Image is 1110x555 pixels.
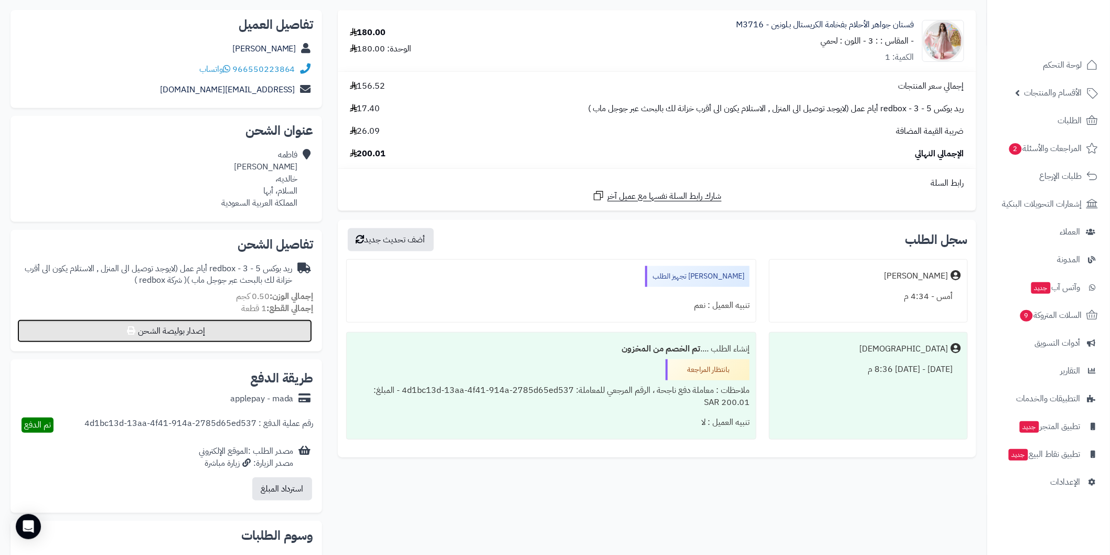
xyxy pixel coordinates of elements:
[1039,8,1100,30] img: logo-2.png
[1051,475,1081,489] span: الإعدادات
[1008,447,1081,462] span: تطبيق نقاط البيع
[994,386,1104,411] a: التطبيقات والخدمات
[353,412,750,433] div: تنبيه العميل : لا
[915,148,964,160] span: الإجمالي النهائي
[622,343,700,355] b: تم الخصم من المخزون
[666,359,750,380] div: بانتظار المراجعة
[860,343,948,355] div: [DEMOGRAPHIC_DATA]
[776,359,961,380] div: [DATE] - [DATE] 8:36 م
[994,303,1104,328] a: السلات المتروكة9
[342,177,972,189] div: رابط السلة
[19,529,314,542] h2: وسوم الطلبات
[19,238,314,251] h2: تفاصيل الشحن
[350,43,412,55] div: الوحدة: 180.00
[994,191,1104,217] a: إشعارات التحويلات البنكية
[994,275,1104,300] a: وآتس آبجديد
[232,42,296,55] a: [PERSON_NAME]
[645,266,750,287] div: [PERSON_NAME] تجهيز الطلب
[994,52,1104,78] a: لوحة التحكم
[1020,421,1039,433] span: جديد
[1031,282,1051,294] span: جديد
[905,233,968,246] h3: سجل الطلب
[353,380,750,413] div: ملاحظات : معاملة دفع ناجحة ، الرقم المرجعي للمعاملة: 4d1bc13d-13aa-4f41-914a-2785d65ed537 - المبل...
[923,20,964,62] img: 1748092100-IMG_4850-90x90.jpeg
[16,514,41,539] div: Open Intercom Messenger
[84,418,314,433] div: رقم عملية الدفع : 4d1bc13d-13aa-4f41-914a-2785d65ed537
[17,319,312,343] button: إصدار بوليصة الشحن
[24,419,51,431] span: تم الدفع
[1009,143,1022,155] span: 2
[1017,391,1081,406] span: التطبيقات والخدمات
[994,358,1104,383] a: التقارير
[236,290,314,303] small: 0.50 كجم
[350,103,380,115] span: 17.40
[899,80,964,92] span: إجمالي سعر المنتجات
[1058,252,1081,267] span: المدونة
[896,125,964,137] span: ضريبة القيمة المضافة
[1043,58,1082,72] span: لوحة التحكم
[1058,113,1082,128] span: الطلبات
[994,219,1104,244] a: العملاء
[1040,169,1082,184] span: طلبات الإرجاع
[884,270,948,282] div: [PERSON_NAME]
[232,63,295,76] a: 966550223864
[607,190,722,202] span: شارك رابط السلة نفسها مع عميل آخر
[134,274,187,286] span: ( شركة redbox )
[994,108,1104,133] a: الطلبات
[221,149,298,209] div: فاطمه [PERSON_NAME] خالديه، السلام، أبها المملكة العربية السعودية
[776,286,961,307] div: أمس - 4:34 م
[736,19,914,31] a: فستان جواهر الأحلام بفخامة الكريستال بـلونين - M3716
[350,125,380,137] span: 26.09
[1061,364,1081,378] span: التقارير
[1009,449,1028,461] span: جديد
[994,414,1104,439] a: تطبيق المتجرجديد
[353,339,750,359] div: إنشاء الطلب ....
[1024,86,1082,100] span: الأقسام والمنتجات
[994,164,1104,189] a: طلبات الإرجاع
[994,442,1104,467] a: تطبيق نقاط البيعجديد
[350,148,386,160] span: 200.01
[353,295,750,316] div: تنبيه العميل : نعم
[241,302,314,315] small: 1 قطعة
[199,445,294,469] div: مصدر الطلب :الموقع الإلكتروني
[588,103,964,115] span: ريد بوكس redbox - 3 - 5 أيام عمل (لايوجد توصيل الى المنزل , الاستلام يكون الى أقرب خزانة لك بالبح...
[1019,308,1082,323] span: السلات المتروكة
[994,136,1104,161] a: المراجعات والأسئلة2
[1030,280,1081,295] span: وآتس آب
[19,18,314,31] h2: تفاصيل العميل
[994,330,1104,356] a: أدوات التسويق
[1008,141,1082,156] span: المراجعات والأسئلة
[350,80,386,92] span: 156.52
[199,63,230,76] a: واتساب
[250,372,314,385] h2: طريقة الدفع
[348,228,434,251] button: أضف تحديث جديد
[820,35,867,47] small: - اللون : لحمي
[270,290,314,303] strong: إجمالي الوزن:
[994,247,1104,272] a: المدونة
[1019,419,1081,434] span: تطبيق المتجر
[994,469,1104,495] a: الإعدادات
[199,457,294,469] div: مصدر الزيارة: زيارة مباشرة
[350,27,386,39] div: 180.00
[1060,225,1081,239] span: العملاء
[230,393,294,405] div: applepay - mada
[19,263,293,287] div: ريد بوكس redbox - 3 - 5 أيام عمل (لايوجد توصيل الى المنزل , الاستلام يكون الى أقرب خزانة لك بالبح...
[1020,309,1033,322] span: 9
[266,302,314,315] strong: إجمالي القطع:
[252,477,312,500] button: استرداد المبلغ
[869,35,914,47] small: - المقاس : : 3
[592,189,722,202] a: شارك رابط السلة نفسها مع عميل آخر
[885,51,914,63] div: الكمية: 1
[1002,197,1082,211] span: إشعارات التحويلات البنكية
[1035,336,1081,350] span: أدوات التسويق
[19,124,314,137] h2: عنوان الشحن
[160,83,295,96] a: [EMAIL_ADDRESS][DOMAIN_NAME]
